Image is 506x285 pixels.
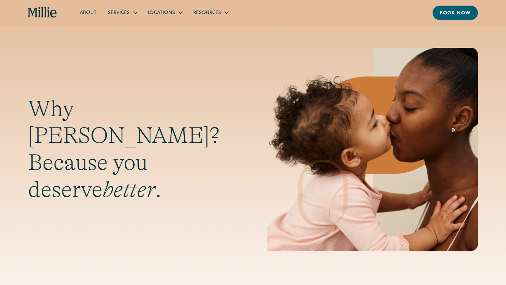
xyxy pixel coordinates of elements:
[28,95,239,203] h1: Why [PERSON_NAME]? Because you deserve .
[103,177,155,202] em: better
[148,9,175,17] div: Locations
[267,48,478,251] img: Mother and baby sharing a kiss, highlighting the emotional bond and nurturing care at the heart o...
[433,6,478,20] a: Book now
[440,10,471,17] div: Book now
[193,9,221,17] div: Resources
[28,7,57,18] a: home
[102,7,142,18] div: Services
[74,7,102,18] a: About
[142,7,188,18] div: Locations
[108,9,130,17] div: Services
[188,7,234,18] div: Resources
